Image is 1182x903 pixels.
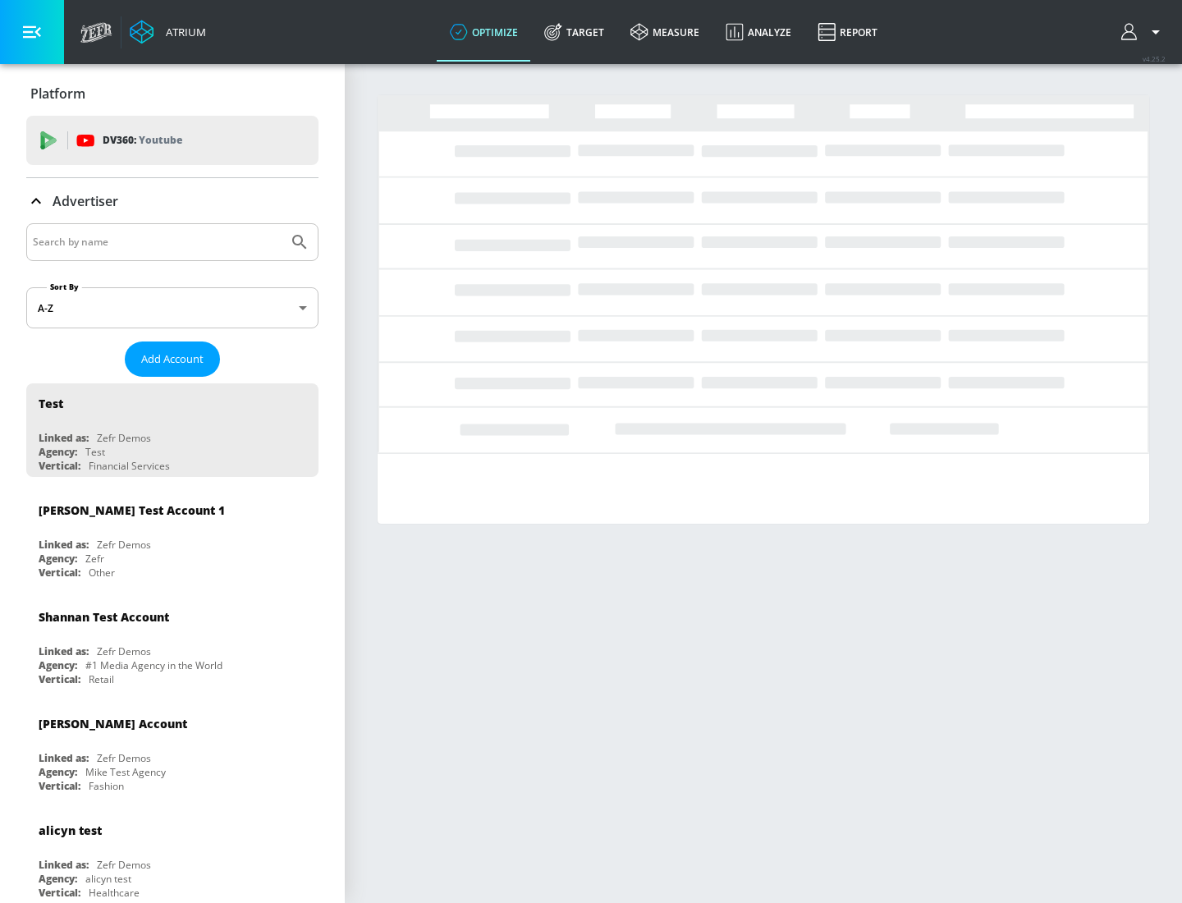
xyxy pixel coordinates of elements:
div: Shannan Test Account [39,609,169,625]
div: Zefr [85,552,104,566]
div: Vertical: [39,566,80,580]
div: Atrium [159,25,206,39]
p: DV360: [103,131,182,149]
div: Test [85,445,105,459]
div: TestLinked as:Zefr DemosAgency:TestVertical:Financial Services [26,383,318,477]
div: [PERSON_NAME] Test Account 1Linked as:Zefr DemosAgency:ZefrVertical:Other [26,490,318,584]
div: Vertical: [39,459,80,473]
div: [PERSON_NAME] AccountLinked as:Zefr DemosAgency:Mike Test AgencyVertical:Fashion [26,704,318,797]
div: Vertical: [39,779,80,793]
div: Zefr Demos [97,538,151,552]
div: A-Z [26,287,318,328]
div: [PERSON_NAME] Account [39,716,187,731]
div: Linked as: [39,431,89,445]
div: Vertical: [39,886,80,900]
div: Shannan Test AccountLinked as:Zefr DemosAgency:#1 Media Agency in the WorldVertical:Retail [26,597,318,690]
span: Add Account [141,350,204,369]
div: Zefr Demos [97,858,151,872]
a: Target [531,2,617,62]
div: Advertiser [26,178,318,224]
div: DV360: Youtube [26,116,318,165]
div: Linked as: [39,644,89,658]
div: Financial Services [89,459,170,473]
span: v 4.25.2 [1143,54,1166,63]
label: Sort By [47,282,82,292]
div: #1 Media Agency in the World [85,658,222,672]
div: alicyn test [39,823,102,838]
a: Analyze [712,2,804,62]
div: Agency: [39,552,77,566]
div: Mike Test Agency [85,765,166,779]
a: Report [804,2,891,62]
div: Zefr Demos [97,751,151,765]
div: Linked as: [39,538,89,552]
p: Platform [30,85,85,103]
div: Healthcare [89,886,140,900]
p: Advertiser [53,192,118,210]
div: Linked as: [39,858,89,872]
a: optimize [437,2,531,62]
div: Zefr Demos [97,644,151,658]
button: Add Account [125,341,220,377]
div: Platform [26,71,318,117]
div: Linked as: [39,751,89,765]
div: Zefr Demos [97,431,151,445]
div: Agency: [39,445,77,459]
div: Vertical: [39,672,80,686]
p: Youtube [139,131,182,149]
div: [PERSON_NAME] Test Account 1 [39,502,225,518]
div: alicyn test [85,872,131,886]
div: Other [89,566,115,580]
div: Agency: [39,872,77,886]
div: Fashion [89,779,124,793]
input: Search by name [33,231,282,253]
a: measure [617,2,712,62]
a: Atrium [130,20,206,44]
div: Test [39,396,63,411]
div: Agency: [39,765,77,779]
div: Agency: [39,658,77,672]
div: Retail [89,672,114,686]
